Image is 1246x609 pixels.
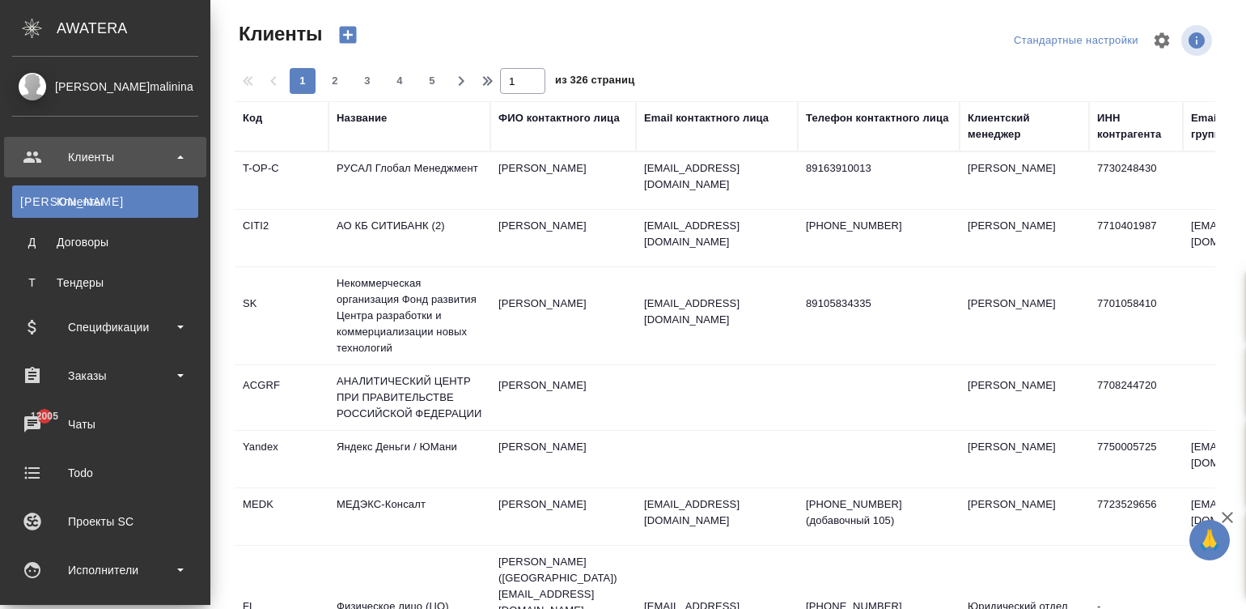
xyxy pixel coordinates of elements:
span: Клиенты [235,21,322,47]
div: Клиентский менеджер [968,110,1081,143]
td: [PERSON_NAME] [490,431,636,488]
div: Заказы [12,364,198,388]
p: [EMAIL_ADDRESS][DOMAIN_NAME] [644,218,790,250]
td: [PERSON_NAME] [490,210,636,266]
div: split button [1010,28,1142,53]
td: MEDK [235,488,328,545]
td: МЕДЭКС-Консалт [328,488,490,545]
p: 89105834335 [806,296,951,312]
a: ТТендеры [12,266,198,299]
div: Код [243,110,262,126]
td: [PERSON_NAME] [490,152,636,209]
td: АО КБ СИТИБАНК (2) [328,210,490,266]
div: ИНН контрагента [1097,110,1175,143]
div: Название [337,110,387,126]
button: 2 [322,68,348,94]
td: Яндекс Деньги / ЮМани [328,431,490,488]
p: [PHONE_NUMBER] (добавочный 105) [806,496,951,529]
td: [PERSON_NAME] [960,152,1089,209]
div: Исполнители [12,558,198,582]
td: SK [235,287,328,344]
span: 12005 [21,408,68,424]
span: 5 [419,73,445,89]
button: 5 [419,68,445,94]
td: АНАЛИТИЧЕСКИЙ ЦЕНТР ПРИ ПРАВИТЕЛЬСТВЕ РОССИЙСКОЙ ФЕДЕРАЦИИ [328,365,490,430]
div: [PERSON_NAME]malinina [12,78,198,96]
span: из 326 страниц [555,70,634,94]
div: Телефон контактного лица [806,110,949,126]
div: Спецификации [12,315,198,339]
span: 2 [322,73,348,89]
div: Todo [12,461,198,485]
button: 4 [387,68,413,94]
a: Todo [4,453,206,493]
td: T-OP-C [235,152,328,209]
a: Проекты SC [4,501,206,542]
td: 7730248430 [1089,152,1183,209]
p: [EMAIL_ADDRESS][DOMAIN_NAME] [644,296,790,328]
td: ACGRF [235,369,328,426]
div: Чаты [12,412,198,437]
div: AWATERA [57,12,210,45]
div: Клиенты [12,145,198,169]
p: 89163910013 [806,160,951,177]
td: Некоммерческая организация Фонд развития Центра разработки и коммерциализации новых технологий [328,267,490,364]
div: Тендеры [20,275,190,291]
p: [EMAIL_ADDRESS][DOMAIN_NAME] [644,160,790,193]
div: Клиенты [20,194,190,210]
div: Договоры [20,234,190,250]
a: [PERSON_NAME]Клиенты [12,185,198,218]
td: РУСАЛ Глобал Менеджмент [328,152,490,209]
span: 3 [354,73,380,89]
td: [PERSON_NAME] [490,287,636,344]
a: ДДоговоры [12,226,198,258]
td: [PERSON_NAME] [490,488,636,545]
div: Email контактного лица [644,110,769,126]
div: ФИО контактного лица [498,110,620,126]
td: 7710401987 [1089,210,1183,266]
button: 3 [354,68,380,94]
div: Проекты SC [12,509,198,534]
p: [PHONE_NUMBER] [806,218,951,234]
td: Yandex [235,431,328,488]
td: [PERSON_NAME] [960,210,1089,266]
button: Создать [328,21,367,49]
span: Настроить таблицу [1142,21,1181,60]
td: CITI2 [235,210,328,266]
p: [EMAIL_ADDRESS][DOMAIN_NAME] [644,496,790,529]
span: Посмотреть информацию [1181,25,1215,56]
a: 12005Чаты [4,404,206,445]
span: 4 [387,73,413,89]
td: [PERSON_NAME] [490,369,636,426]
